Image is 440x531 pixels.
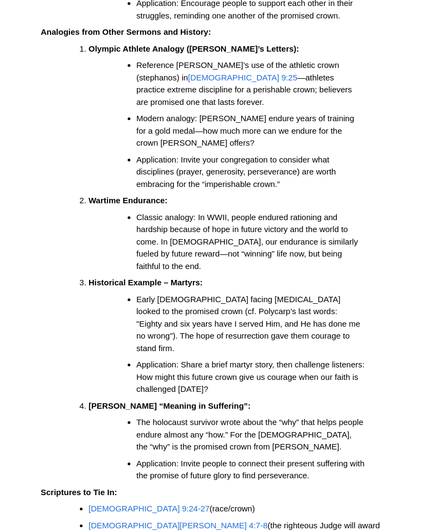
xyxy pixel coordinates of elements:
[136,213,360,271] span: Classic analogy: In WWII, people endured rationing and hardship because of hope in future victory...
[89,401,250,410] strong: [PERSON_NAME] “Meaning in Suffering”:
[136,60,341,82] span: Reference [PERSON_NAME]’s use of the athletic crown (stephanos) in
[136,155,338,189] span: Application: Invite your congregation to consider what disciplines (prayer, generosity, persevera...
[210,504,255,513] span: (race/crown)
[89,521,268,530] a: [DEMOGRAPHIC_DATA][PERSON_NAME] 4:7-8
[136,114,356,147] span: Modern analogy: [PERSON_NAME] endure years of training for a gold medal—how much more can we endu...
[136,295,362,353] span: Early [DEMOGRAPHIC_DATA] facing [MEDICAL_DATA] looked to the promised crown (cf. Polycarp’s last ...
[89,278,203,287] strong: Historical Example – Martyrs:
[41,27,211,36] strong: Analogies from Other Sermons and History:
[89,196,167,205] strong: Wartime Endurance:
[41,488,117,497] strong: Scriptures to Tie In:
[89,44,299,53] strong: Olympic Athlete Analogy ([PERSON_NAME]’s Letters):
[188,73,297,82] a: [DEMOGRAPHIC_DATA] 9:25
[136,417,366,451] span: The holocaust survivor wrote about the “why” that helps people endure almost any “how.” For the [...
[89,504,210,513] a: [DEMOGRAPHIC_DATA] 9:24-27
[386,477,427,518] iframe: Drift Widget Chat Controller
[136,360,367,393] span: Application: Share a brief martyr story, then challenge listeners: How might this future crown gi...
[136,73,354,107] span: —athletes practice extreme discipline for a perishable crown; believers are promised one that las...
[136,459,367,480] span: Application: Invite people to connect their present suffering with the promise of future glory to...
